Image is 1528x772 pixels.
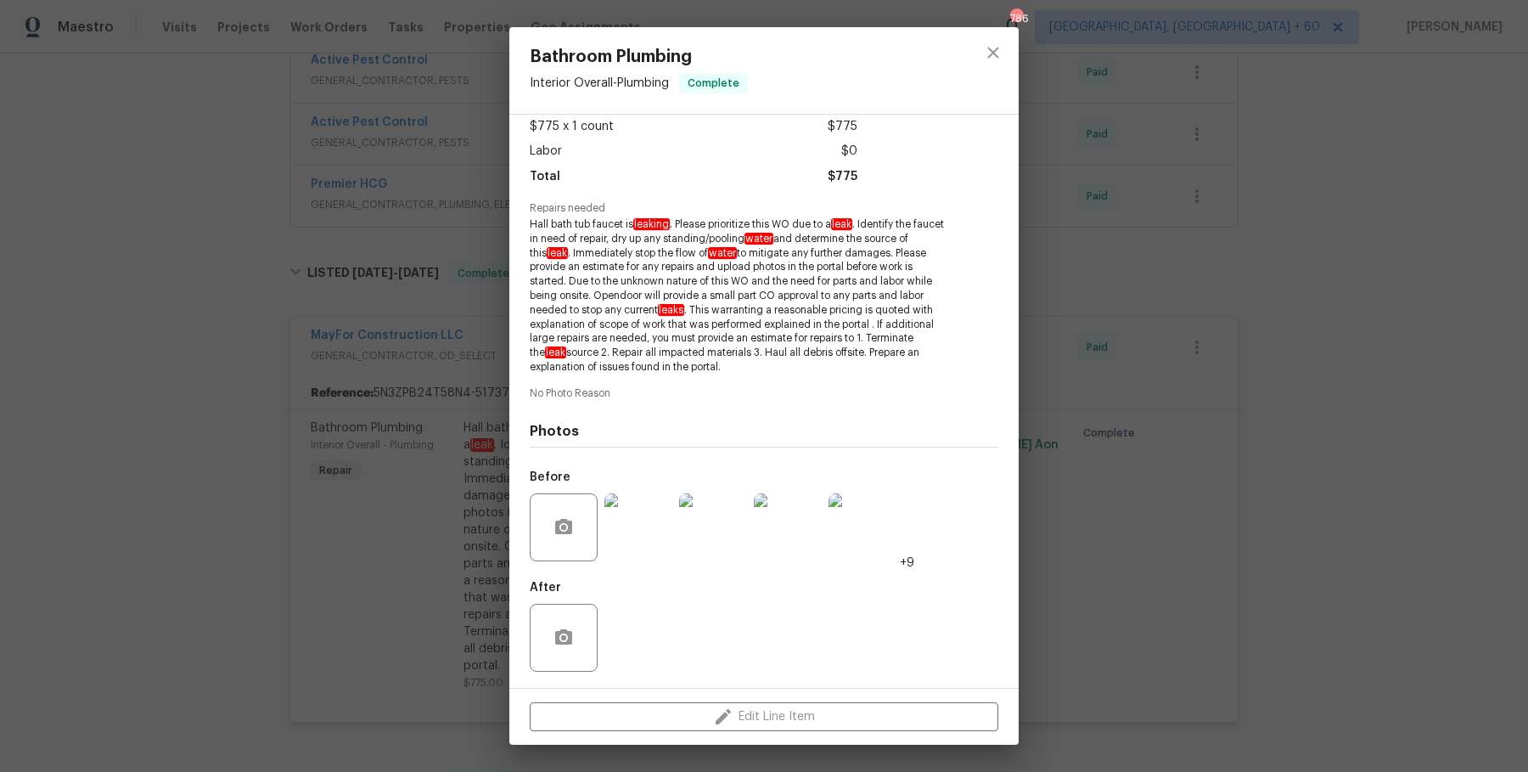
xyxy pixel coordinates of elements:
em: leak [831,218,852,230]
span: $775 [828,115,857,139]
span: $775 [828,165,857,189]
h4: Photos [530,423,998,440]
span: +9 [900,555,914,572]
em: leaking [633,218,670,230]
span: Interior Overall - Plumbing [530,77,669,89]
span: Hall bath tub faucet is . Please prioritize this WO due to a . Identify the faucet in need of rep... [530,217,952,375]
span: Repairs needed [530,203,998,214]
button: close [973,32,1014,73]
em: water [744,233,773,245]
span: No Photo Reason [530,388,998,399]
span: $0 [841,139,857,164]
span: $775 x 1 count [530,115,614,139]
span: Complete [681,75,746,92]
em: leak [545,347,566,358]
em: leak [547,247,568,259]
em: water [708,247,737,259]
em: leaks [658,304,684,316]
span: Labor [530,139,562,164]
span: Total [530,165,560,189]
div: 786 [1010,10,1022,27]
h5: Before [530,471,570,483]
h5: After [530,582,561,594]
span: Bathroom Plumbing [530,48,748,66]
